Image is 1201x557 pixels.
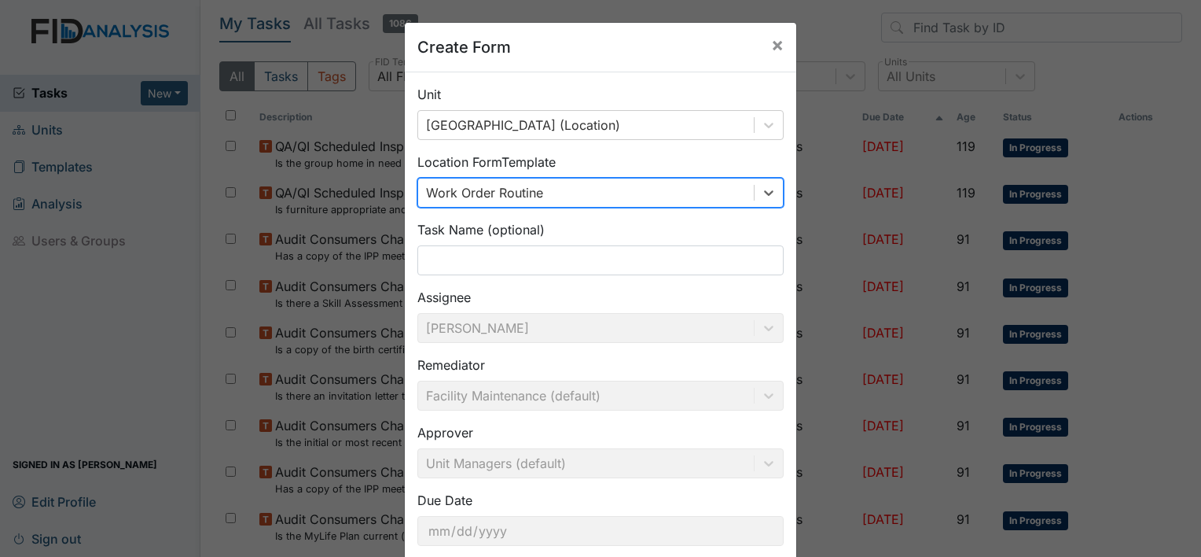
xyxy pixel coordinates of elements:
[417,85,441,104] label: Unit
[426,116,620,135] div: [GEOGRAPHIC_DATA] (Location)
[417,153,556,172] label: Location Form Template
[426,183,543,202] div: Work Order Routine
[417,356,485,374] label: Remediator
[417,423,473,442] label: Approver
[417,220,545,239] label: Task Name (optional)
[771,33,784,56] span: ×
[417,288,471,307] label: Assignee
[417,35,511,59] h5: Create Form
[417,491,472,510] label: Due Date
[758,23,796,67] button: Close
